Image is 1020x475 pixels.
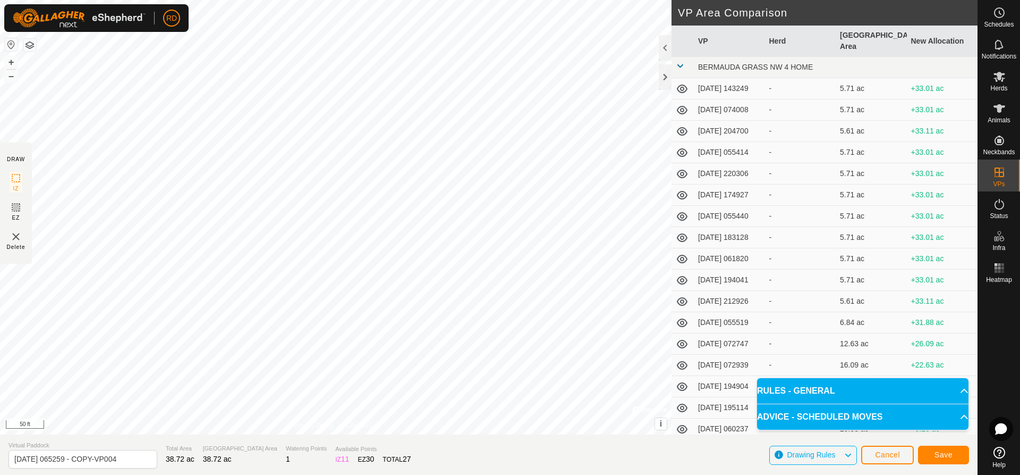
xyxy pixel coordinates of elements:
td: [DATE] 194904 [694,376,765,397]
td: [DATE] 055519 [694,312,765,334]
button: + [5,56,18,69]
td: 5.71 ac [836,248,907,270]
button: Map Layers [23,39,36,52]
span: 38.72 ac [203,455,232,463]
td: 6.84 ac [836,312,907,334]
span: Available Points [335,445,411,454]
span: Drawing Rules [787,451,835,459]
td: +33.01 ac [907,227,978,248]
td: 5.61 ac [836,121,907,142]
td: 5.71 ac [836,185,907,206]
th: [GEOGRAPHIC_DATA] Area [836,26,907,57]
td: +33.01 ac [907,270,978,291]
span: Save [934,451,953,459]
span: Help [992,462,1006,468]
td: [DATE] 143249 [694,78,765,99]
td: [DATE] 055440 [694,206,765,227]
div: - [769,189,832,201]
div: - [769,274,832,286]
div: - [769,168,832,179]
td: +33.11 ac [907,291,978,312]
span: Schedules [984,21,1014,28]
span: 27 [403,455,411,463]
td: 5.61 ac [836,291,907,312]
div: - [769,360,832,371]
td: +26.09 ac [907,334,978,355]
td: [DATE] 072747 [694,334,765,355]
td: [DATE] 220306 [694,163,765,185]
span: Herds [990,85,1007,91]
img: Gallagher Logo [13,9,146,28]
span: 1 [286,455,290,463]
button: i [655,418,667,430]
td: 5.71 ac [836,227,907,248]
div: - [769,338,832,349]
td: [DATE] 074008 [694,99,765,121]
span: Watering Points [286,444,327,453]
div: - [769,211,832,222]
a: Help [978,443,1020,472]
p-accordion-header: ADVICE - SCHEDULED MOVES [757,404,968,430]
td: +33.01 ac [907,99,978,121]
div: - [769,83,832,94]
th: New Allocation [907,26,978,57]
td: 22.91 ac [836,376,907,397]
span: VPs [993,181,1005,187]
td: [DATE] 183128 [694,227,765,248]
span: Virtual Paddock [8,441,157,450]
div: - [769,232,832,243]
td: [DATE] 204700 [694,121,765,142]
div: - [769,126,832,137]
span: RULES - GENERAL [757,385,835,397]
td: +33.01 ac [907,248,978,270]
td: [DATE] 174927 [694,185,765,206]
div: - [769,253,832,264]
td: 5.71 ac [836,206,907,227]
td: +33.01 ac [907,142,978,163]
div: TOTAL [382,454,411,465]
td: +33.11 ac [907,121,978,142]
td: [DATE] 060237 [694,419,765,440]
div: - [769,104,832,115]
span: Heatmap [986,277,1012,283]
td: 5.71 ac [836,270,907,291]
a: Privacy Policy [294,421,334,430]
td: +33.01 ac [907,206,978,227]
td: +31.88 ac [907,312,978,334]
span: i [660,419,662,428]
h2: VP Area Comparison [678,6,977,19]
div: DRAW [7,155,25,163]
td: +33.01 ac [907,163,978,185]
th: Herd [765,26,836,57]
button: Save [918,446,969,464]
span: Total Area [166,444,194,453]
span: 30 [366,455,375,463]
a: Contact Us [346,421,378,430]
td: 12.63 ac [836,334,907,355]
td: 5.71 ac [836,163,907,185]
span: Infra [992,245,1005,251]
span: Cancel [875,451,900,459]
div: - [769,296,832,307]
span: EZ [12,214,20,222]
span: Delete [7,243,25,251]
button: – [5,70,18,82]
span: 11 [341,455,350,463]
td: [DATE] 055414 [694,142,765,163]
span: Animals [988,117,1010,123]
td: 5.71 ac [836,99,907,121]
span: RD [166,13,177,24]
div: - [769,147,832,158]
td: [DATE] 194041 [694,270,765,291]
td: +15.81 ac [907,376,978,397]
span: [GEOGRAPHIC_DATA] Area [203,444,277,453]
img: VP [10,230,22,243]
td: 5.71 ac [836,142,907,163]
p-accordion-header: RULES - GENERAL [757,378,968,404]
span: IZ [13,185,19,193]
td: [DATE] 072939 [694,355,765,376]
button: Cancel [861,446,914,464]
div: - [769,317,832,328]
td: [DATE] 195114 [694,397,765,419]
td: [DATE] 061820 [694,248,765,270]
